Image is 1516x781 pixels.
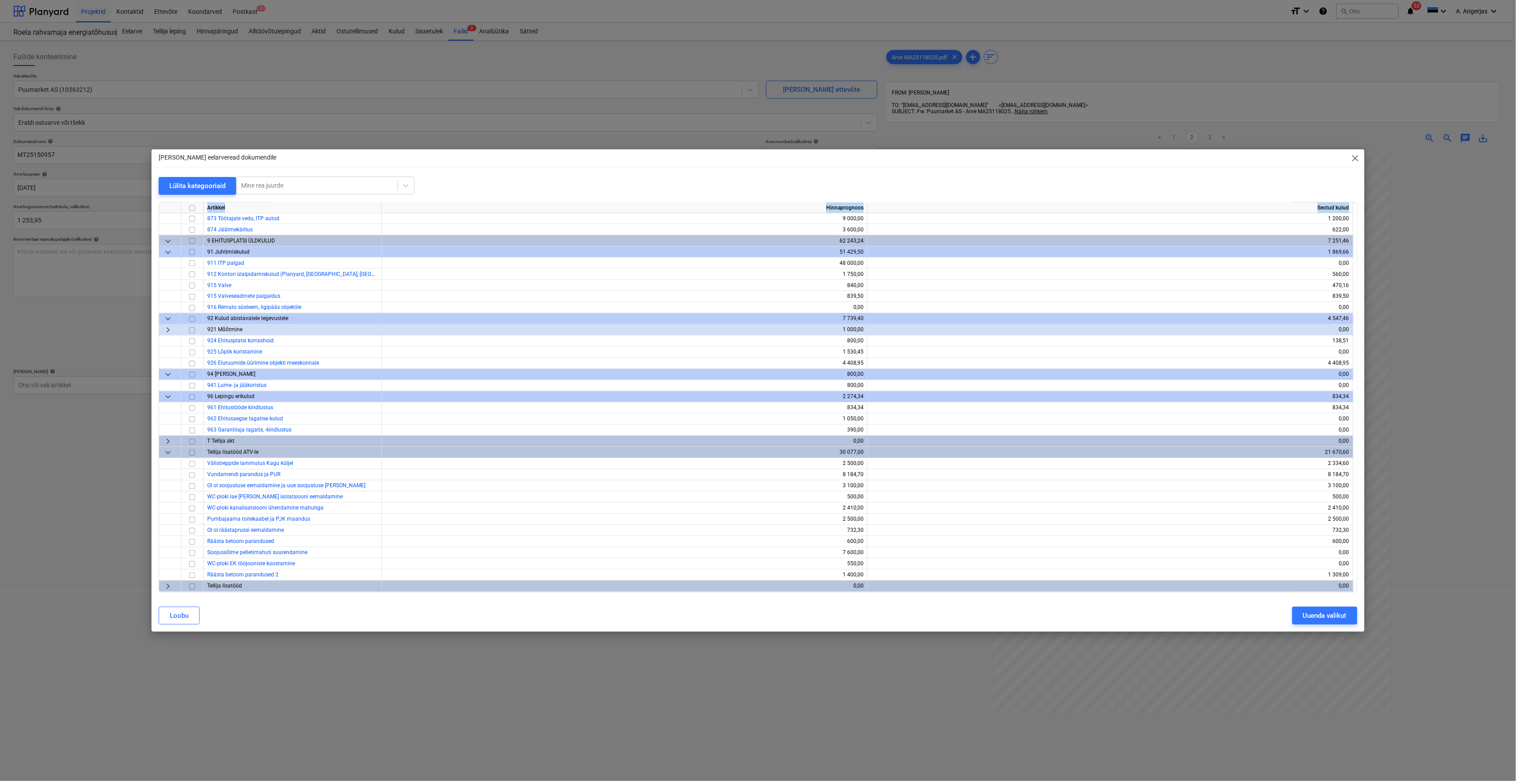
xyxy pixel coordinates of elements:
[871,269,1349,280] div: 560,00
[871,280,1349,291] div: 470,16
[207,360,319,366] a: 926 Eluruumide üürimine objekti meeskonnale
[385,269,864,280] div: 1 750,00
[871,380,1349,391] div: 0,00
[871,536,1349,547] div: 600,00
[163,581,173,592] span: keyboard_arrow_right
[385,347,864,358] div: 1 530,45
[207,516,310,522] a: Pumbajaama toitekaabel ja PJK maandus
[170,610,188,621] div: Loobu
[207,327,242,333] span: 921 Mõõtmine
[871,414,1349,425] div: 0,00
[871,247,1349,258] div: 1 869,66
[871,358,1349,369] div: 4 408,95
[385,458,864,469] div: 2 500,00
[207,483,365,489] a: Ol ol soojustuse eemaldamine ja uue soojustuse [PERSON_NAME]
[385,481,864,492] div: 3 100,00
[382,202,868,214] div: Hinnaprognoos
[871,481,1349,492] div: 3 100,00
[207,483,365,489] span: Ol ol soojustuse eemaldamine ja uue soojustuse lisa
[159,607,200,625] button: Loobu
[207,249,250,255] span: 91 Juhtimiskulud
[385,414,864,425] div: 1 050,00
[385,503,864,514] div: 2 410,00
[871,347,1349,358] div: 0,00
[871,547,1349,559] div: 0,00
[871,492,1349,503] div: 500,00
[207,505,324,511] span: WC-ploki kanalisatsiooni ühendamine mahutiga
[385,213,864,224] div: 9 000,00
[163,247,173,258] span: keyboard_arrow_down
[385,547,864,559] div: 7 600,00
[207,271,413,277] a: 912 Kontori ülalpidamiskulud (Planyard, [GEOGRAPHIC_DATA], [GEOGRAPHIC_DATA])
[385,336,864,347] div: 800,00
[207,271,413,277] span: 912 Kontori ülalpidamiskulud (Planyard, Bauhub, Telia)
[207,472,280,478] span: Vundamendi parandus ja PUR
[207,405,273,411] a: 961 Ehitustööde kindlustus
[207,427,291,433] a: 963 Garantiiaja tagatis, -kindlustus
[385,380,864,391] div: 800,00
[871,369,1349,380] div: 0,00
[385,325,864,336] div: 1 000,00
[207,304,301,311] span: 916 Remato süsteem, ligipääs objektile
[207,494,343,500] a: WC-ploki lae [PERSON_NAME] isolatsiooni eemaldamine
[871,436,1349,447] div: 0,00
[163,314,173,325] span: keyboard_arrow_down
[1303,610,1347,621] div: Uuenda valikut
[871,258,1349,269] div: 0,00
[207,561,295,567] span: WC-ploki EK tööjooniste koostamine
[868,202,1353,214] div: Seotud kulud
[207,215,279,222] a: 873 Töötajate vedu, ITP autod
[207,338,274,344] a: 924 Ehitusplatsi korrashoid
[159,177,236,195] button: Lülita kategooriaid
[385,224,864,235] div: 3 600,00
[385,447,864,458] div: 30 077,00
[385,313,864,325] div: 7 739,40
[169,180,225,192] div: Lülita kategooriaid
[871,469,1349,481] div: 8 184,70
[871,213,1349,224] div: 1 200,00
[207,460,293,467] a: Välistreppide lammutus Kagu küljel
[385,247,864,258] div: 51 429,50
[163,448,173,458] span: keyboard_arrow_down
[207,382,266,389] a: 941 Lume- ja jääkoristus
[871,302,1349,313] div: 0,00
[871,514,1349,525] div: 2 500,00
[385,492,864,503] div: 500,00
[385,403,864,414] div: 834,34
[385,514,864,525] div: 2 500,00
[871,224,1349,235] div: 622,00
[385,469,864,481] div: 8 184,70
[871,447,1349,458] div: 21 670,60
[207,494,343,500] span: WC-ploki lae laudise ja isolatsiooni eemaldamine
[871,336,1349,347] div: 138,51
[207,538,274,545] a: Räästa betooni parandused
[871,425,1349,436] div: 0,00
[871,325,1349,336] div: 0,00
[207,550,307,556] a: Soojussõlme pelletimahuti suurendamine
[385,358,864,369] div: 4 408,95
[871,581,1349,592] div: 0,00
[385,525,864,536] div: 732,30
[207,349,262,355] a: 925 Lõplik koristamine
[385,425,864,436] div: 390,00
[207,260,244,266] a: 911 ITP palgad
[207,449,258,456] span: Tellija lisatööd ATV-le
[207,527,284,534] a: Ol ol räästaprussi eemaldamine
[871,458,1349,469] div: 2 334,60
[207,572,279,578] a: Räästa betooni parandused 2
[207,583,242,589] span: Tellija lisatööd
[385,581,864,592] div: 0,00
[871,235,1349,247] div: 7 251,46
[1350,153,1361,164] span: close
